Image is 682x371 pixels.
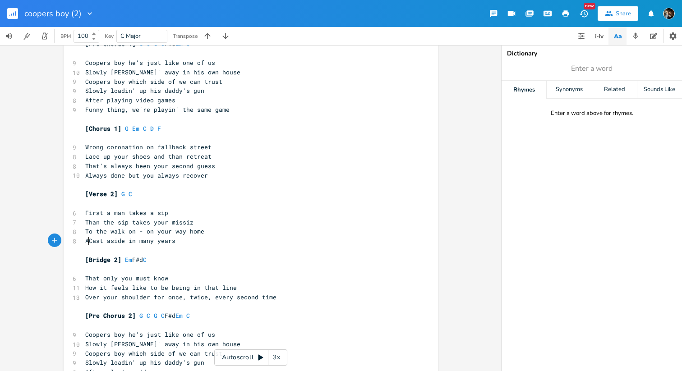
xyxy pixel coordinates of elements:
span: G [154,311,157,320]
span: Em [132,124,139,133]
span: Lace up your shoes and than retreat [85,152,212,160]
span: Em [175,311,183,320]
div: Key [105,33,114,39]
span: Slowly [PERSON_NAME]' away in his own house [85,68,240,76]
span: C Major [120,32,141,40]
span: [Pre Chorus 2] [85,311,136,320]
div: Related [592,81,637,99]
span: Enter a word [571,64,613,74]
div: New [584,3,595,9]
span: First a man takes a sip [85,209,168,217]
span: G [121,190,125,198]
span: F#d [85,256,150,264]
button: Share [598,6,638,21]
span: C [129,190,132,198]
span: coopers boy (2) [24,9,82,18]
span: C [161,311,165,320]
span: Slowly [PERSON_NAME]' away in his own house [85,340,240,348]
div: Enter a word above for rhymes. [551,110,633,117]
span: That's always been your second guess [85,162,215,170]
span: F [157,124,161,133]
button: New [575,5,593,22]
span: [Verse 2] [85,190,118,198]
span: D [150,124,154,133]
span: Always done but you always recover [85,171,208,179]
span: After playing video games [85,96,175,104]
span: Over your shoulder for once, twice, every second time [85,293,276,301]
div: Sounds Like [637,81,682,99]
span: C [147,311,150,320]
span: Funny thing, we're playin' the same game [85,105,230,114]
span: Wrong coronation on fallback street [85,143,212,151]
span: [Chorus 1] [85,124,121,133]
div: Share [616,9,631,18]
span: That only you must know [85,274,168,282]
span: Slowly loadin' up his daddy's gun [85,87,204,95]
span: To the walk on - on your way home [85,227,204,235]
span: Coopers boy which side of we can trust [85,349,222,357]
span: Coopers boy he's just like one of us [85,59,215,67]
div: Transpose [173,33,198,39]
span: Slowly loadin' up his daddy's gun [85,358,204,366]
div: Rhymes [502,81,546,99]
span: C [186,311,190,320]
span: [Bridge 2] [85,256,121,264]
span: C [143,124,147,133]
span: Than the sip takes your missiz [85,218,194,226]
div: Synonyms [547,81,591,99]
span: G [125,124,129,133]
span: Em [125,256,132,264]
div: Dictionary [507,50,677,57]
span: How it feels like to be being in that line [85,284,237,292]
div: 3x [268,349,285,366]
span: Coopers boy he's just like one of us [85,330,215,339]
div: Autoscroll [214,349,287,366]
img: George [663,8,675,19]
span: Coopers boy which side of we can trust [85,78,222,86]
div: BPM [60,34,71,39]
span: C [143,256,147,264]
span: ACast aside in many years [85,237,175,245]
span: G [139,311,143,320]
span: F#d [85,311,190,320]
